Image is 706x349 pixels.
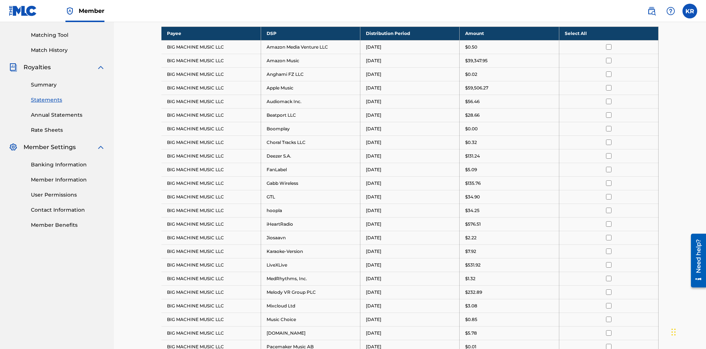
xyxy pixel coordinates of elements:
[65,7,74,15] img: Top Rightsholder
[685,231,706,291] iframe: Resource Center
[96,63,105,72] img: expand
[161,299,261,313] td: BIG MACHINE MUSIC LLC
[161,258,261,272] td: BIG MACHINE MUSIC LLC
[261,122,360,135] td: Boomplay
[31,126,105,134] a: Rate Sheets
[465,139,477,146] p: $0.32
[261,40,360,54] td: Amazon Media Venture LLC
[161,108,261,122] td: BIG MACHINE MUSIC LLC
[161,163,261,176] td: BIG MACHINE MUSIC LLC
[9,6,37,16] img: MLC Logo
[31,176,105,184] a: Member Information
[31,96,105,104] a: Statements
[261,95,360,108] td: Audiomack Inc.
[671,321,676,343] div: Drag
[360,54,460,67] td: [DATE]
[9,143,18,152] img: Member Settings
[465,71,477,78] p: $0.02
[261,285,360,299] td: Melody VR Group PLC
[261,54,360,67] td: Amazon Music
[360,258,460,272] td: [DATE]
[360,67,460,81] td: [DATE]
[261,81,360,95] td: Apple Music
[161,176,261,190] td: BIG MACHINE MUSIC LLC
[31,111,105,119] a: Annual Statements
[161,313,261,326] td: BIG MACHINE MUSIC LLC
[261,149,360,163] td: Deezer S.A.
[161,67,261,81] td: BIG MACHINE MUSIC LLC
[644,4,659,18] a: Public Search
[261,258,360,272] td: LiveXLive
[360,217,460,231] td: [DATE]
[31,206,105,214] a: Contact Information
[360,190,460,204] td: [DATE]
[360,272,460,285] td: [DATE]
[465,330,477,336] p: $5.78
[261,204,360,217] td: hoopla
[360,204,460,217] td: [DATE]
[465,85,488,91] p: $59,506.27
[161,190,261,204] td: BIG MACHINE MUSIC LLC
[31,161,105,169] a: Banking Information
[9,63,18,72] img: Royalties
[465,44,477,50] p: $0.50
[465,275,475,282] p: $1.32
[360,285,460,299] td: [DATE]
[161,217,261,231] td: BIG MACHINE MUSIC LLC
[31,221,105,229] a: Member Benefits
[360,163,460,176] td: [DATE]
[360,95,460,108] td: [DATE]
[460,27,559,40] th: Amount
[360,244,460,258] td: [DATE]
[465,262,481,268] p: $531.92
[79,7,104,15] span: Member
[161,54,261,67] td: BIG MACHINE MUSIC LLC
[161,27,261,40] th: Payee
[360,27,460,40] th: Distribution Period
[161,81,261,95] td: BIG MACHINE MUSIC LLC
[161,149,261,163] td: BIG MACHINE MUSIC LLC
[465,112,479,119] p: $28.66
[465,98,479,105] p: $56.46
[465,57,488,64] p: $39,347.95
[261,67,360,81] td: Anghami FZ LLC
[261,313,360,326] td: Music Choice
[261,190,360,204] td: GTL
[161,272,261,285] td: BIG MACHINE MUSIC LLC
[261,163,360,176] td: FanLabel
[261,27,360,40] th: DSP
[465,316,477,323] p: $0.85
[465,166,477,173] p: $5.09
[261,299,360,313] td: Mixcloud Ltd
[261,272,360,285] td: MedRhythms, Inc.
[31,191,105,199] a: User Permissions
[261,217,360,231] td: iHeartRadio
[465,153,480,159] p: $131.24
[465,194,480,200] p: $34.90
[465,235,477,241] p: $2.22
[360,81,460,95] td: [DATE]
[647,7,656,15] img: search
[31,31,105,39] a: Matching Tool
[24,143,76,152] span: Member Settings
[261,244,360,258] td: Karaoke-Version
[360,135,460,149] td: [DATE]
[161,326,261,340] td: BIG MACHINE MUSIC LLC
[559,27,658,40] th: Select All
[360,149,460,163] td: [DATE]
[465,289,482,296] p: $232.89
[360,299,460,313] td: [DATE]
[465,303,477,309] p: $3.08
[669,314,706,349] iframe: Chat Widget
[360,313,460,326] td: [DATE]
[96,143,105,152] img: expand
[31,81,105,89] a: Summary
[161,135,261,149] td: BIG MACHINE MUSIC LLC
[465,248,476,255] p: $7.92
[465,126,478,132] p: $0.00
[465,180,481,187] p: $135.76
[360,176,460,190] td: [DATE]
[682,4,697,18] div: User Menu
